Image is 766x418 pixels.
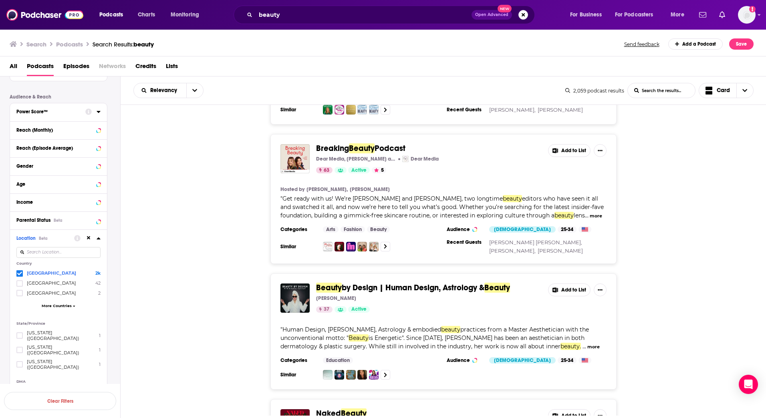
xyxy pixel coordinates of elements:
span: [US_STATE] ([GEOGRAPHIC_DATA]) [27,344,95,356]
a: Arts [323,226,339,233]
a: Search Results:beauty [93,40,154,48]
button: Save [729,38,754,50]
a: Credits [135,60,156,76]
p: State/Province [16,322,101,326]
span: For Podcasters [615,9,653,20]
img: Green Beauty Conversations by Formula Botanica [323,105,333,115]
span: " [280,326,589,350]
a: Show notifications dropdown [696,8,710,22]
input: Search podcasts, credits, & more... [256,8,472,21]
span: beauty [503,195,522,202]
span: 42 [95,280,101,286]
div: Income [16,199,94,205]
span: Logged in as amooers [738,6,756,24]
img: The Glossy Beauty Podcast [346,105,356,115]
span: lens [574,212,585,219]
div: Reach (Episode Average) [16,145,94,151]
span: Beauty [349,334,369,342]
button: Send feedback [622,41,662,48]
h3: Podcasts [56,40,83,48]
h3: Categories [280,226,316,233]
p: Country [16,261,101,266]
a: [PERSON_NAME] [350,186,390,193]
div: Power Score™ [16,109,80,115]
button: open menu [165,8,210,21]
span: 2k [95,270,101,276]
span: " [280,195,604,219]
a: Fashion [341,226,365,233]
a: Lipstick on the Rim [369,242,379,251]
a: [PERSON_NAME] [538,247,583,254]
div: Beta [39,236,48,241]
span: Human Design, [PERSON_NAME], Astrology & embodied [282,326,441,333]
span: by Design | Human Design, Astrology & [342,283,484,293]
div: 2,059 podcast results [565,88,624,94]
a: Fat Mascara [346,242,356,251]
a: Lists [166,60,178,76]
p: Dear Media [411,156,439,162]
img: Beauty Is Your Business Archive 2020 [369,105,379,115]
span: is Energetic". Since [DATE], [PERSON_NAME] has been an aesthetician in both dermatology & plastic... [280,334,585,350]
h3: Similar [280,372,316,378]
button: Parental StatusBeta [16,215,101,225]
span: 1 [99,333,101,338]
div: Search Results: [93,40,154,48]
h3: Categories [280,357,316,364]
a: Beautyby Design | Human Design, Astrology &Beauty [316,283,510,292]
span: Active [351,305,367,313]
a: Show notifications dropdown [716,8,728,22]
button: Choose View [699,83,754,98]
span: beauty [554,212,574,219]
span: Location [16,235,36,241]
img: Naked Beauty [335,242,344,251]
svg: Add a profile image [749,6,756,12]
h3: Audience [447,357,483,364]
div: Age [16,181,94,187]
span: [US_STATE] ([GEOGRAPHIC_DATA]) [27,330,95,341]
a: [PERSON_NAME] [538,107,583,113]
span: Breaking [316,143,349,153]
button: open menu [134,88,186,93]
a: Spiritual and Ambitious with Whitney McNeill [369,370,379,380]
input: Search Location... [16,247,101,258]
span: Podcasts [99,9,123,20]
a: [PERSON_NAME], [306,186,348,193]
img: Dear Media [402,156,409,162]
span: 1 [99,362,101,367]
h3: Similar [280,107,316,113]
img: Breaking Beauty Podcast [280,144,310,173]
img: Moonlark Mystic [346,370,356,380]
a: [PERSON_NAME], [489,107,536,113]
span: 63 [324,167,329,175]
button: Gender [16,161,101,171]
span: 2 [98,290,101,296]
a: Active [348,167,370,173]
img: LoveWisdomandAstrology [357,370,367,380]
a: Gloss Angeles [357,242,367,251]
span: Active [351,167,367,175]
a: Beauty by Design | Human Design, Astrology & Beauty [280,283,310,313]
span: For Business [570,9,602,20]
h3: Similar [280,243,316,250]
a: Active [348,306,370,313]
div: Search podcasts, credits, & more... [241,6,542,24]
button: Clear Filters [4,392,116,410]
span: Open Advanced [475,13,508,17]
div: [DEMOGRAPHIC_DATA] [489,226,556,233]
a: Charts [133,8,160,21]
h4: Hosted by [280,186,304,193]
h3: Search [26,40,46,48]
a: 63 [316,167,333,173]
h3: Audience [447,226,483,233]
button: Reach (Episode Average) [16,143,101,153]
span: editors who have seen it all and swatched it all, and now we’re here to tell you what’s good. Whe... [280,195,604,219]
a: NakedBeauty [316,409,367,418]
span: Episodes [63,60,89,76]
button: more [587,344,600,350]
